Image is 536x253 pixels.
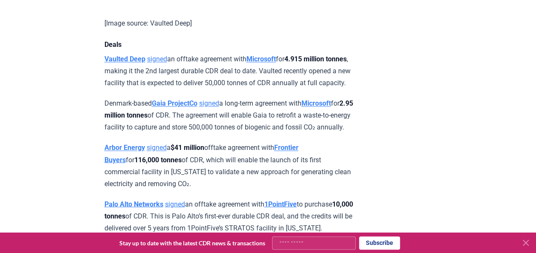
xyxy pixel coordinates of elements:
[284,55,347,63] strong: 4.915 million tonnes
[104,99,353,119] strong: 2.95 million tonnes
[301,99,331,107] a: Microsoft
[104,144,145,152] a: Arbor Energy
[104,198,354,234] p: an offtake agreement with to purchase of CDR. This is Palo Alto’s first-ever durable CDR deal, an...
[104,200,163,208] a: Palo Alto Networks
[199,99,219,107] a: signed
[171,144,204,152] strong: $41 million
[104,40,122,49] strong: Deals
[246,55,276,63] a: Microsoft
[147,144,167,152] a: signed
[104,142,354,190] p: a offtake agreement with for of CDR, which will enable the launch of its first commercial facilit...
[152,99,197,107] a: Gaia ProjectCo
[165,200,185,208] a: signed
[104,144,298,164] a: Frontier Buyers
[104,98,354,133] p: Denmark-based a long-term agreement with for of CDR. The agreement will enable Gaia to retrofit a...
[147,55,167,63] a: signed
[264,200,297,208] a: 1PointFive
[104,53,354,89] p: an offtake agreement with for , making it the 2nd largest durable CDR deal to date. Vaulted recen...
[104,17,354,29] p: [Image source: Vaulted Deep]
[104,200,353,220] strong: 10,000 tonnes
[104,55,145,63] a: Vaulted Deep
[134,155,182,164] strong: 116,000 tonnes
